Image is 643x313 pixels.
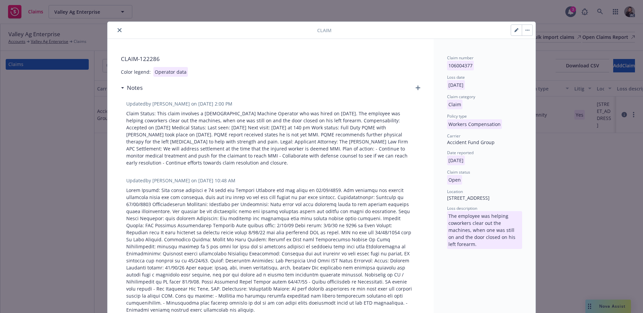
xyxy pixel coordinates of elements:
[447,82,465,88] span: [DATE]
[447,62,474,69] span: 106004377
[121,55,420,63] span: CLAIM- 122286
[153,67,188,77] div: Operator data
[121,83,143,92] div: Notes
[447,133,460,139] span: Carrier
[447,61,474,70] p: 106004377
[447,101,462,108] span: Claim
[126,100,232,107] div: Updated by [PERSON_NAME] on [DATE] 2:00 PM
[447,150,474,155] span: Date reported
[447,74,465,80] span: Loss date
[447,155,465,165] p: [DATE]
[447,119,502,129] p: Workers Compensation
[447,213,522,219] span: The employee was helping coworkers clear out the machines, when one was still on and the door clo...
[447,121,502,127] span: Workers Compensation
[121,68,151,75] div: Color legend:
[127,83,143,92] h3: Notes
[447,94,475,100] span: Claim category
[447,113,467,119] span: Policy type
[447,189,463,194] span: Location
[116,26,124,34] button: close
[447,157,465,164] span: [DATE]
[126,177,235,184] div: Updated by [PERSON_NAME] on [DATE] 10:48 AM
[447,177,462,183] span: Open
[447,139,522,146] div: Accident Fund Group
[317,27,332,34] span: Claim
[447,194,522,201] div: [STREET_ADDRESS]
[447,175,462,185] p: Open
[447,205,477,211] span: Loss description
[447,80,465,90] p: [DATE]
[126,110,415,166] div: Claim Status: This claim involves a [DEMOGRAPHIC_DATA] Machine Operator who was hired on [DATE]. ...
[447,169,470,175] span: Claim status
[447,100,462,109] p: Claim
[447,211,522,249] p: The employee was helping coworkers clear out the machines, when one was still on and the door clo...
[447,55,474,61] span: Claim number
